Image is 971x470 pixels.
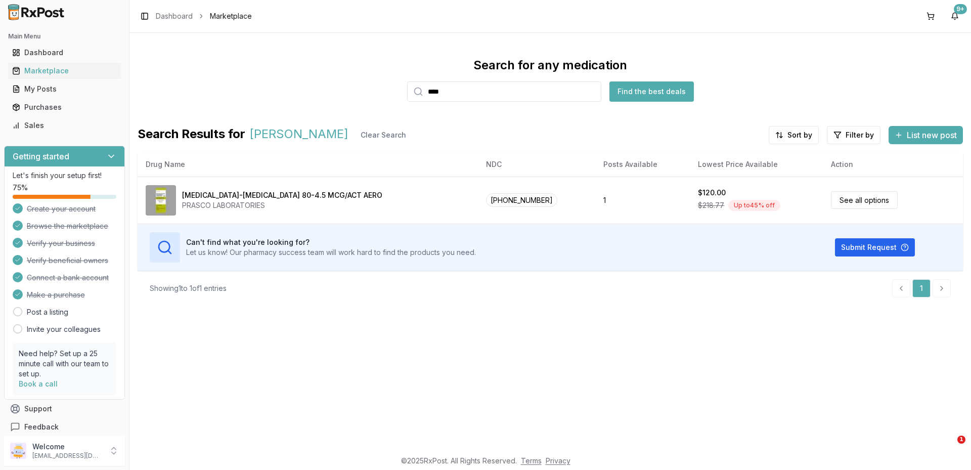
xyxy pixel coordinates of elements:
a: Dashboard [156,11,193,21]
button: List new post [889,126,963,144]
span: Connect a bank account [27,273,109,283]
img: User avatar [10,443,26,459]
a: 1 [912,279,931,297]
button: Dashboard [4,45,125,61]
span: Marketplace [210,11,252,21]
a: Post a listing [27,307,68,317]
span: 1 [957,436,965,444]
div: PRASCO LABORATORIES [182,200,382,210]
span: $218.77 [698,200,724,210]
img: Budesonide-Formoterol Fumarate 80-4.5 MCG/ACT AERO [146,185,176,216]
div: $120.00 [698,188,726,198]
a: List new post [889,131,963,141]
div: 9+ [954,4,967,14]
span: Create your account [27,204,96,214]
nav: breadcrumb [156,11,252,21]
span: Search Results for [138,126,245,144]
div: Sales [12,120,117,131]
button: Filter by [827,126,880,144]
button: My Posts [4,81,125,97]
iframe: Intercom live chat [937,436,961,460]
nav: pagination [892,279,951,297]
h3: Getting started [13,150,69,162]
button: Submit Request [835,238,915,257]
div: Marketplace [12,66,117,76]
button: Clear Search [352,126,414,144]
a: Book a call [19,379,58,388]
th: Lowest Price Available [690,152,822,177]
img: RxPost Logo [4,4,69,20]
button: Sort by [769,126,819,144]
span: Feedback [24,422,59,432]
button: Purchases [4,99,125,115]
span: [PERSON_NAME] [249,126,348,144]
td: 1 [595,177,690,224]
a: Privacy [546,456,570,465]
a: My Posts [8,80,121,98]
div: Search for any medication [473,57,627,73]
span: Verify your business [27,238,95,248]
a: Invite your colleagues [27,324,101,334]
div: Showing 1 to 1 of 1 entries [150,283,227,293]
div: Dashboard [12,48,117,58]
span: Filter by [846,130,874,140]
button: Marketplace [4,63,125,79]
a: Sales [8,116,121,135]
th: Posts Available [595,152,690,177]
button: Sales [4,117,125,134]
div: My Posts [12,84,117,94]
p: Need help? Set up a 25 minute call with our team to set up. [19,349,110,379]
span: 75 % [13,183,28,193]
button: Find the best deals [609,81,694,102]
div: Purchases [12,102,117,112]
p: Let us know! Our pharmacy success team will work hard to find the products you need. [186,247,476,258]
p: [EMAIL_ADDRESS][DOMAIN_NAME] [32,452,103,460]
th: Drug Name [138,152,478,177]
span: [PHONE_NUMBER] [486,193,557,207]
a: Purchases [8,98,121,116]
a: See all options [831,191,898,209]
button: 9+ [947,8,963,24]
a: Dashboard [8,44,121,62]
div: [MEDICAL_DATA]-[MEDICAL_DATA] 80-4.5 MCG/ACT AERO [182,190,382,200]
a: Terms [521,456,542,465]
span: Verify beneficial owners [27,255,108,266]
button: Support [4,400,125,418]
span: Browse the marketplace [27,221,108,231]
h2: Main Menu [8,32,121,40]
div: Up to 45 % off [728,200,780,211]
a: Marketplace [8,62,121,80]
span: List new post [907,129,957,141]
th: NDC [478,152,596,177]
button: Feedback [4,418,125,436]
h3: Can't find what you're looking for? [186,237,476,247]
span: Make a purchase [27,290,85,300]
span: Sort by [787,130,812,140]
th: Action [823,152,963,177]
p: Welcome [32,442,103,452]
p: Let's finish your setup first! [13,170,116,181]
